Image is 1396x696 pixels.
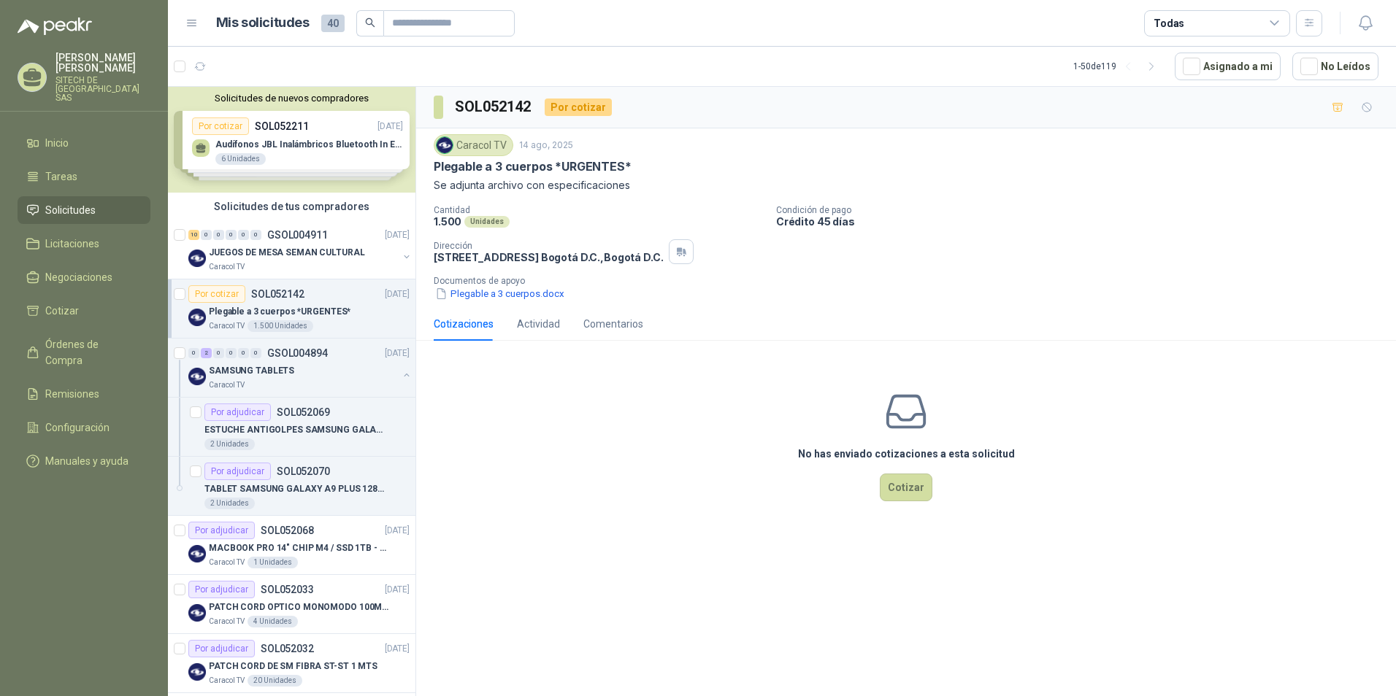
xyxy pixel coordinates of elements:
img: Company Logo [188,663,206,681]
p: SOL052070 [277,466,330,476]
p: [DATE] [385,642,410,656]
div: Por cotizar [188,285,245,303]
a: Por adjudicarSOL052068[DATE] Company LogoMACBOOK PRO 14" CHIP M4 / SSD 1TB - 24 GB RAMCaracol TV1... [168,516,415,575]
div: Solicitudes de nuevos compradoresPor cotizarSOL052211[DATE] Audífonos JBL Inalámbricos Bluetooth ... [168,87,415,193]
img: Company Logo [437,137,453,153]
span: Solicitudes [45,202,96,218]
div: 2 [201,348,212,358]
div: 0 [188,348,199,358]
div: 0 [250,230,261,240]
div: Por adjudicar [188,581,255,598]
p: Caracol TV [209,616,245,627]
p: Caracol TV [209,675,245,687]
p: TABLET SAMSUNG GALAXY A9 PLUS 128GB [204,482,386,496]
div: 0 [213,348,224,358]
a: Negociaciones [18,263,150,291]
p: [DATE] [385,347,410,360]
div: 0 [213,230,224,240]
div: Todas [1154,15,1184,31]
div: 0 [238,348,249,358]
div: 0 [238,230,249,240]
a: Por adjudicarSOL052069ESTUCHE ANTIGOLPES SAMSUNG GALAXY TAB A9 + VIDRIO TEMPLADO2 Unidades [168,398,415,457]
a: Tareas [18,163,150,190]
div: Actividad [517,316,560,332]
span: Negociaciones [45,269,112,285]
p: Caracol TV [209,379,245,391]
div: 20 Unidades [248,675,302,687]
span: Remisiones [45,386,99,402]
img: Company Logo [188,545,206,562]
div: 10 [188,230,199,240]
div: 0 [201,230,212,240]
p: 14 ago, 2025 [519,139,573,152]
a: Órdenes de Compra [18,330,150,374]
p: SOL052032 [261,643,314,654]
div: Comentarios [583,316,643,332]
a: Licitaciones [18,230,150,258]
div: Solicitudes de tus compradores [168,193,415,220]
p: [DATE] [385,228,410,242]
div: Caracol TV [434,134,513,156]
p: ESTUCHE ANTIGOLPES SAMSUNG GALAXY TAB A9 + VIDRIO TEMPLADO [204,423,386,437]
img: Company Logo [188,604,206,622]
div: Cotizaciones [434,316,494,332]
p: JUEGOS DE MESA SEMAN CULTURAL [209,246,365,260]
p: [DATE] [385,583,410,597]
img: Logo peakr [18,18,92,35]
p: GSOL004911 [267,230,328,240]
button: Solicitudes de nuevos compradores [174,93,410,104]
p: Caracol TV [209,557,245,568]
p: Plegable a 3 cuerpos *URGENTES* [209,305,350,319]
button: Plegable a 3 cuerpos.docx [434,286,566,301]
div: 4 Unidades [248,616,298,627]
p: Dirección [434,241,663,251]
h1: Mis solicitudes [216,12,310,34]
p: PATCH CORD OPTICO MONOMODO 100MTS [209,600,391,614]
span: Cotizar [45,303,79,319]
p: [DATE] [385,287,410,301]
p: Condición de pago [776,205,1390,215]
div: Unidades [464,216,510,228]
span: Manuales y ayuda [45,453,129,469]
div: 1 Unidades [248,557,298,568]
p: Cantidad [434,205,764,215]
a: Remisiones [18,380,150,408]
span: Licitaciones [45,236,99,252]
p: SAMSUNG TABLETS [209,364,294,378]
p: Plegable a 3 cuerpos *URGENTES* [434,159,631,174]
p: Caracol TV [209,320,245,332]
div: 0 [250,348,261,358]
h3: No has enviado cotizaciones a esta solicitud [798,446,1015,462]
a: Por cotizarSOL052142[DATE] Company LogoPlegable a 3 cuerpos *URGENTES*Caracol TV1.500 Unidades [168,279,415,339]
div: Por adjudicar [188,640,255,657]
p: Se adjunta archivo con especificaciones [434,177,1378,193]
img: Company Logo [188,309,206,326]
a: 10 0 0 0 0 0 GSOL004911[DATE] Company LogoJUEGOS DE MESA SEMAN CULTURALCaracol TV [188,226,413,273]
a: Solicitudes [18,196,150,224]
div: 1 - 50 de 119 [1073,55,1163,78]
a: Inicio [18,129,150,157]
div: Por adjudicar [204,463,271,480]
p: SOL052069 [277,407,330,417]
p: MACBOOK PRO 14" CHIP M4 / SSD 1TB - 24 GB RAM [209,541,391,555]
span: Inicio [45,135,69,151]
div: 0 [226,348,237,358]
p: SOL052033 [261,584,314,595]
p: Caracol TV [209,261,245,273]
button: No Leídos [1292,53,1378,80]
p: [STREET_ADDRESS] Bogotá D.C. , Bogotá D.C. [434,251,663,263]
span: Configuración [45,419,110,436]
div: Por adjudicar [188,522,255,539]
p: [DATE] [385,524,410,538]
a: Manuales y ayuda [18,447,150,475]
p: Crédito 45 días [776,215,1390,228]
span: Órdenes de Compra [45,336,137,368]
div: 2 Unidades [204,438,255,450]
a: 0 2 0 0 0 0 GSOL004894[DATE] Company LogoSAMSUNG TABLETSCaracol TV [188,344,413,391]
a: Configuración [18,414,150,441]
button: Asignado a mi [1175,53,1281,80]
div: Por adjudicar [204,403,271,421]
a: Por adjudicarSOL052070TABLET SAMSUNG GALAXY A9 PLUS 128GB2 Unidades [168,457,415,516]
a: Por adjudicarSOL052032[DATE] Company LogoPATCH CORD DE SM FIBRA ST-ST 1 MTSCaracol TV20 Unidades [168,634,415,693]
button: Cotizar [880,473,932,501]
